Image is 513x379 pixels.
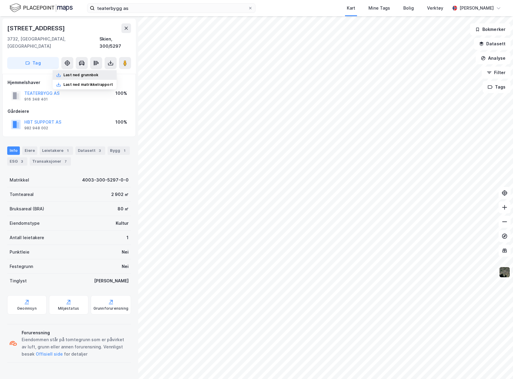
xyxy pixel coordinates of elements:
div: Verktøy [427,5,443,12]
div: Matrikkel [10,176,29,184]
div: Miljøstatus [58,306,79,311]
button: Bokmerker [470,23,511,35]
div: Skien, 300/5297 [99,35,131,50]
div: Tinglyst [10,277,27,284]
div: ESG [7,157,27,166]
button: Filter [482,67,511,79]
div: Bygg [108,146,130,155]
div: Punktleie [10,248,29,256]
button: Analyse [476,52,511,64]
div: Bruksareal (BRA) [10,205,44,212]
div: Gårdeiere [8,108,131,115]
div: 1 [65,148,71,154]
div: 7 [63,158,69,164]
div: 1 [127,234,129,241]
div: Hjemmelshaver [8,79,131,86]
div: Info [7,146,20,155]
div: Kultur [116,220,129,227]
div: Last ned matrikkelrapport [63,82,113,87]
div: Datasett [75,146,105,155]
div: Kart [347,5,355,12]
div: 3 [19,158,25,164]
div: Eiendomstype [10,220,40,227]
div: Leietakere [40,146,73,155]
div: Bolig [403,5,414,12]
div: 1 [121,148,127,154]
div: 100% [115,90,127,97]
iframe: Chat Widget [483,350,513,379]
div: Eiendommen står på tomtegrunn som er påvirket av luft, grunn eller annen forurensning. Vennligst ... [22,336,129,358]
div: [STREET_ADDRESS] [7,23,66,33]
div: Festegrunn [10,263,33,270]
div: 80 ㎡ [118,205,129,212]
div: 916 348 401 [24,97,48,102]
img: logo.f888ab2527a4732fd821a326f86c7f29.svg [10,3,73,13]
div: [PERSON_NAME] [94,277,129,284]
div: Nei [122,263,129,270]
button: Datasett [474,38,511,50]
div: Forurensning [22,329,129,336]
div: 100% [115,119,127,126]
div: Grunnforurensning [93,306,128,311]
div: 2 902 ㎡ [111,191,129,198]
div: Tomteareal [10,191,34,198]
input: Søk på adresse, matrikkel, gårdeiere, leietakere eller personer [95,4,248,13]
div: 4003-300-5297-0-0 [82,176,129,184]
button: Tags [483,81,511,93]
div: Eiere [22,146,37,155]
div: Antall leietakere [10,234,44,241]
div: 3 [97,148,103,154]
button: Tag [7,57,59,69]
div: Last ned grunnbok [63,73,98,77]
div: Mine Tags [368,5,390,12]
div: Geoinnsyn [17,306,37,311]
div: [PERSON_NAME] [460,5,494,12]
div: Nei [122,248,129,256]
div: 982 948 002 [24,126,48,131]
img: 9k= [499,266,510,278]
div: Transaksjoner [30,157,71,166]
div: 3732, [GEOGRAPHIC_DATA], [GEOGRAPHIC_DATA] [7,35,99,50]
